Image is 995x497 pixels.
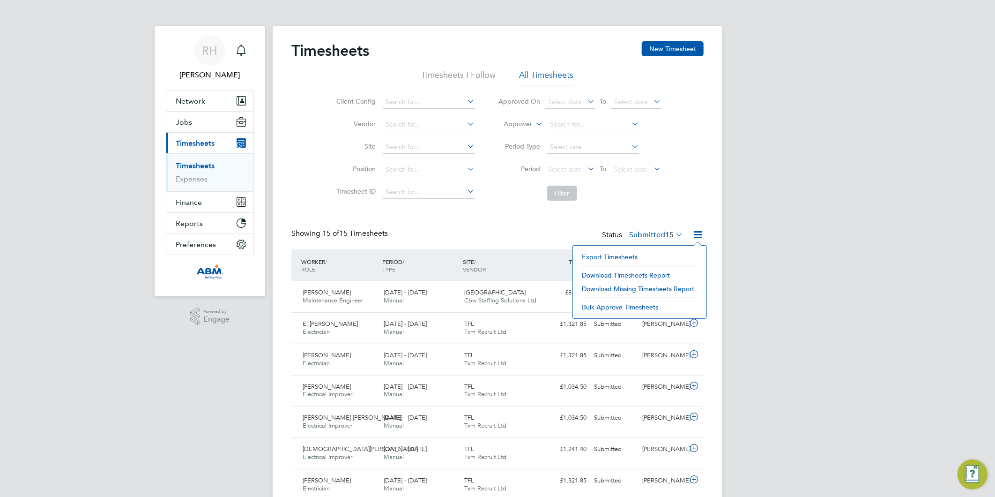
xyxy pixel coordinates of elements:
[384,476,427,484] span: [DATE] - [DATE]
[542,442,590,457] div: £1,241.40
[384,296,404,304] span: Manual
[334,165,376,173] label: Position
[958,459,988,489] button: Engage Resource Center
[639,442,688,457] div: [PERSON_NAME]
[203,316,230,324] span: Engage
[465,476,475,484] span: TFL
[334,120,376,128] label: Vendor
[549,165,582,173] span: Select date
[465,328,507,336] span: Txm Recruit Ltd
[176,198,202,207] span: Finance
[597,163,609,175] span: To
[402,258,404,265] span: /
[202,45,218,57] span: RH
[291,229,390,239] div: Showing
[303,296,363,304] span: Maintenance Engineer
[322,229,339,238] span: 15 of
[629,230,683,240] label: Submitted
[465,320,475,328] span: TFL
[465,351,475,359] span: TFL
[542,348,590,363] div: £1,321.85
[384,484,404,492] span: Manual
[542,410,590,426] div: £1,034.50
[465,359,507,367] span: Txm Recruit Ltd
[303,390,352,398] span: Electrical Improver
[384,359,404,367] span: Manual
[465,288,526,296] span: [GEOGRAPHIC_DATA]
[542,473,590,489] div: £1,321.85
[463,265,486,273] span: VENDOR
[639,410,688,426] div: [PERSON_NAME]
[542,316,590,332] div: £1,321.85
[384,328,404,336] span: Manual
[301,265,315,273] span: ROLE
[166,234,253,255] button: Preferences
[303,328,330,336] span: Electrician
[461,253,542,278] div: SITE
[590,410,639,426] div: Submitted
[303,422,352,429] span: Electrical Improver
[465,414,475,422] span: TFL
[166,133,253,153] button: Timesheets
[384,320,427,328] span: [DATE] - [DATE]
[303,445,418,453] span: [DEMOGRAPHIC_DATA][PERSON_NAME]
[384,383,427,391] span: [DATE] - [DATE]
[325,258,327,265] span: /
[602,229,685,242] div: Status
[578,282,702,295] li: Download Missing Timesheets Report
[422,69,496,86] li: Timesheets I Follow
[384,422,404,429] span: Manual
[383,141,475,154] input: Search for...
[176,240,216,249] span: Preferences
[639,473,688,489] div: [PERSON_NAME]
[498,142,541,151] label: Period Type
[303,351,351,359] span: [PERSON_NAME]
[490,120,533,129] label: Approver
[590,348,639,363] div: Submitted
[465,296,537,304] span: Cbw Staffing Solutions Ltd
[465,390,507,398] span: Txm Recruit Ltd
[166,90,253,111] button: Network
[590,473,639,489] div: Submitted
[569,258,586,265] span: TOTAL
[303,484,330,492] span: Electrician
[642,41,704,56] button: New Timesheet
[547,141,639,154] input: Select one
[597,95,609,107] span: To
[498,97,541,105] label: Approved On
[303,288,351,296] span: [PERSON_NAME]
[303,320,358,328] span: El [PERSON_NAME]
[166,69,254,81] span: Rea Hill
[176,97,205,105] span: Network
[547,118,639,131] input: Search for...
[334,142,376,151] label: Site
[196,264,223,279] img: abm-technical-logo-retina.png
[639,379,688,395] div: [PERSON_NAME]
[384,351,427,359] span: [DATE] - [DATE]
[615,98,648,106] span: Select date
[176,161,215,170] a: Timesheets
[383,118,475,131] input: Search for...
[176,139,215,148] span: Timesheets
[322,229,388,238] span: 15 Timesheets
[590,442,639,457] div: Submitted
[520,69,574,86] li: All Timesheets
[465,445,475,453] span: TFL
[176,174,208,183] a: Expenses
[665,230,674,240] span: 15
[303,476,351,484] span: [PERSON_NAME]
[383,186,475,199] input: Search for...
[498,165,541,173] label: Period
[384,445,427,453] span: [DATE] - [DATE]
[384,414,427,422] span: [DATE] - [DATE]
[380,253,461,278] div: PERIOD
[465,484,507,492] span: Txm Recruit Ltd
[590,316,639,332] div: Submitted
[384,288,427,296] span: [DATE] - [DATE]
[166,264,254,279] a: Go to home page
[176,219,203,228] span: Reports
[578,250,702,264] li: Export Timesheets
[299,253,380,278] div: WORKER
[190,308,230,325] a: Powered byEngage
[334,187,376,196] label: Timesheet ID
